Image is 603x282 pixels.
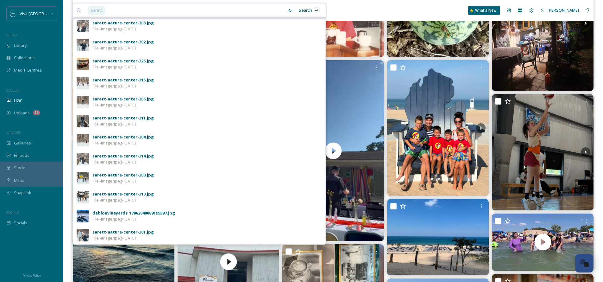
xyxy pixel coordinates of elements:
[575,254,594,272] button: Open Chat
[92,159,136,165] span: File - image/jpeg - [DATE]
[77,172,89,184] img: 4764c666-baa1-4b81-929d-501e8f375d8d.jpg
[14,177,24,183] span: Maps
[6,33,17,37] span: MEDIA
[14,140,31,146] span: Galleries
[92,216,136,222] span: File - image/jpeg - [DATE]
[6,88,20,93] span: COLLECT
[92,83,136,89] span: File - image/jpeg - [DATE]
[92,153,154,159] div: sarett-nature-center-314.jpg
[92,77,154,83] div: sarett-nature-center-315.jpg
[387,199,489,275] img: Always great views at #warrendunes #warrendunesstatepark #michigan
[6,210,19,215] span: SOCIALS
[92,58,154,64] div: sarett-nature-center-325.jpg
[22,273,41,278] span: Privacy Policy
[92,96,154,102] div: sarett-nature-center-305.jpg
[387,60,489,196] img: We love our annual summer getaways to St. Joseph, Michigan! ⛵️ Lake Michigan is stunning and St. ...
[10,10,16,17] img: SM%20Social%20Profile.png
[14,67,42,73] span: Media Centres
[77,229,89,241] img: c71acbd9-7c35-4b12-b563-08f13aa6a48e.jpg
[548,7,579,13] span: [PERSON_NAME]
[492,214,594,271] img: thumbnail
[77,77,89,89] img: 8c283725-3ee0-44a4-9b03-8dc161045ab5.jpg
[6,130,21,135] span: WIDGETS
[92,115,154,121] div: sarett-nature-center-311.jpg
[14,152,29,158] span: Embeds
[92,26,136,32] span: File - image/jpeg - [DATE]
[14,42,27,48] span: Library
[77,191,89,203] img: 1f12a5a1-6172-432a-b7b5-936366dbb8c6.jpg
[14,98,22,104] span: UGC
[92,45,136,51] span: File - image/jpeg - [DATE]
[14,220,27,226] span: Socials
[92,39,154,45] div: sarett-nature-center-302.jpg
[92,197,136,203] span: File - image/jpeg - [DATE]
[20,10,90,16] span: Visit [GEOGRAPHIC_DATA][US_STATE]
[92,235,136,241] span: File - image/jpeg - [DATE]
[77,210,89,222] img: fabfaf11-de0a-423a-b6ef-cca700a3d02d.jpg
[77,20,89,32] img: dc0f09d6-2864-4311-b27d-ff1e822f2948.jpg
[92,102,136,108] span: File - image/jpeg - [DATE]
[77,134,89,146] img: 1394afee-f450-4b0a-9f74-870eee3ddfd1.jpg
[88,6,105,15] span: sarett
[77,39,89,51] img: 48afd567-3004-4fa4-a926-675f57b23e70.jpg
[296,4,323,16] div: Search
[14,110,30,116] span: Uploads
[92,172,154,178] div: sarett-nature-center-300.jpg
[492,94,594,210] img: Come check out thekalamazooblaze at 11am TODAY!! They’re here now warming up to compete and put o...
[14,55,35,61] span: Collections
[468,6,500,15] a: What's New
[92,134,154,140] div: sarett-nature-center-304.jpg
[92,20,154,26] div: sarett-nature-center-303.jpg
[77,96,89,108] img: ba220942-6257-4188-b026-0f46df14e6b9.jpg
[77,115,89,127] img: f21e3052-f27e-433c-85f6-d8311fcf67bf.jpg
[22,271,41,279] a: Privacy Policy
[92,178,136,184] span: File - image/jpeg - [DATE]
[14,190,31,196] span: SnapLink
[77,58,89,70] img: b1832d82-e0f2-46f6-8a91-005252262c6a.jpg
[92,121,136,127] span: File - image/jpeg - [DATE]
[14,165,28,171] span: Stories
[492,214,594,271] video: #beachday #sunny #warrendunes #chicago #friends #indian #girls
[92,191,154,197] div: sarett-nature-center-310.jpg
[33,110,40,115] div: 18
[92,140,136,146] span: File - image/jpeg - [DATE]
[77,153,89,165] img: 914364b8-3a2f-478a-9a57-07740e02c30f.jpg
[92,210,175,216] div: dablonvineyards_17862840089199397.jpg
[537,4,582,16] a: [PERSON_NAME]
[92,64,136,70] span: File - image/jpeg - [DATE]
[92,229,154,235] div: sarett-nature-center-301.jpg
